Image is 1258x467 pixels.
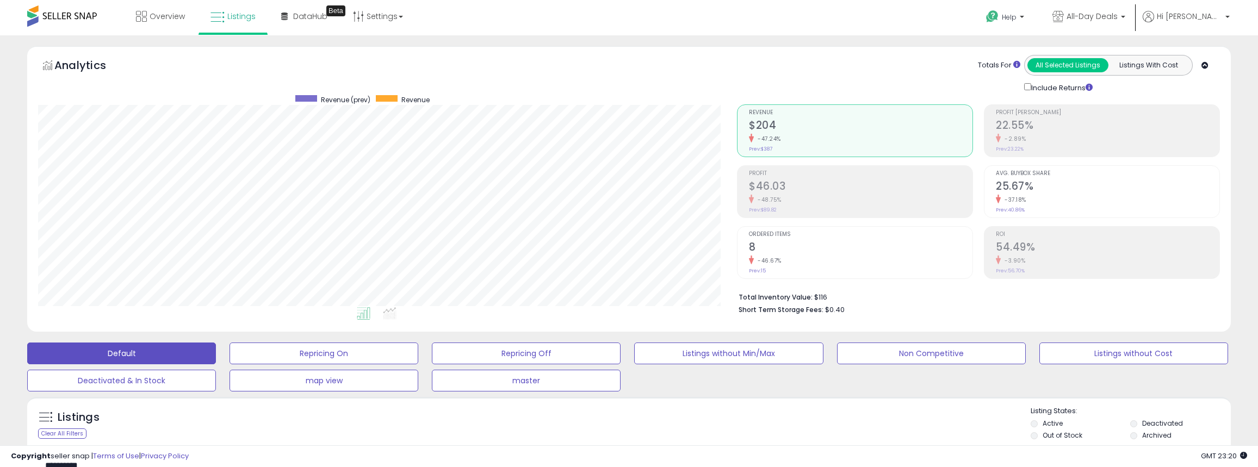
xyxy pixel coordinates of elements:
button: Repricing On [230,343,418,364]
a: Privacy Policy [141,451,189,461]
small: -48.75% [754,196,782,204]
h2: 25.67% [996,180,1219,195]
button: Listings With Cost [1108,58,1189,72]
h5: Analytics [54,58,127,76]
div: Clear All Filters [38,428,86,439]
span: Avg. Buybox Share [996,171,1219,177]
label: Archived [1142,431,1172,440]
span: Overview [150,11,185,22]
span: $0.40 [825,304,845,315]
span: Revenue [749,110,972,116]
small: -3.90% [1001,257,1025,265]
button: Listings without Cost [1039,343,1228,364]
span: Revenue (prev) [321,95,370,104]
small: Prev: 56.70% [996,267,1025,274]
small: Prev: 23.22% [996,146,1024,152]
small: -2.89% [1001,135,1026,143]
h2: $204 [749,119,972,134]
b: Short Term Storage Fees: [739,305,823,314]
span: Hi [PERSON_NAME] [1157,11,1222,22]
span: Profit [749,171,972,177]
small: -46.67% [754,257,782,265]
h2: 22.55% [996,119,1219,134]
b: Total Inventory Value: [739,292,813,302]
small: -37.18% [1001,196,1026,204]
span: Help [1002,13,1017,22]
span: Revenue [401,95,430,104]
button: Listings without Min/Max [634,343,823,364]
div: Totals For [978,60,1020,71]
div: seller snap | | [11,451,189,462]
h2: 8 [749,241,972,256]
small: -47.24% [754,135,781,143]
button: Repricing Off [432,343,621,364]
h2: 54.49% [996,241,1219,256]
small: Prev: 15 [749,267,766,274]
small: Prev: $387 [749,146,772,152]
small: Prev: $89.82 [749,207,777,213]
a: Hi [PERSON_NAME] [1143,11,1230,35]
span: ROI [996,232,1219,238]
button: map view [230,370,418,391]
a: Help [977,2,1035,35]
span: Listings [227,11,256,22]
span: DataHub [293,11,327,22]
div: Tooltip anchor [326,5,345,16]
p: Listing States: [1031,406,1231,416]
div: Include Returns [1016,81,1106,94]
button: Deactivated & In Stock [27,370,216,391]
span: Profit [PERSON_NAME] [996,110,1219,116]
a: Terms of Use [93,451,139,461]
li: $116 [739,290,1212,303]
span: Ordered Items [749,232,972,238]
span: All-Day Deals [1067,11,1118,22]
button: Non Competitive [837,343,1026,364]
label: Active [1043,419,1063,428]
i: Get Help [986,10,999,23]
h5: Listings [58,410,100,425]
button: master [432,370,621,391]
span: 2025-09-17 23:20 GMT [1201,451,1247,461]
label: Out of Stock [1043,431,1082,440]
strong: Copyright [11,451,51,461]
small: Prev: 40.86% [996,207,1025,213]
button: All Selected Listings [1027,58,1108,72]
label: Deactivated [1142,419,1183,428]
button: Default [27,343,216,364]
h2: $46.03 [749,180,972,195]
